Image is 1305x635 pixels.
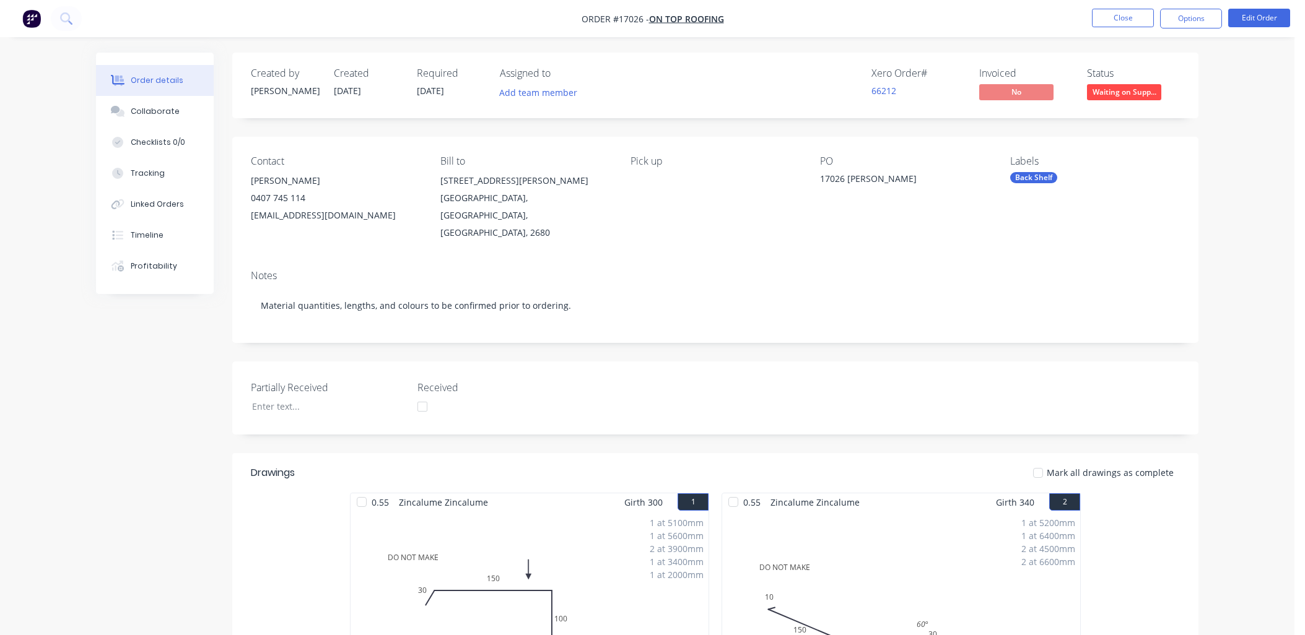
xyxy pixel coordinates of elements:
label: Received [417,380,572,395]
img: Factory [22,9,41,28]
label: Partially Received [251,380,406,395]
div: 2 at 3900mm [650,542,704,555]
div: Invoiced [979,67,1072,79]
span: Girth 300 [624,493,663,511]
button: Close [1092,9,1154,27]
button: Profitability [96,251,214,282]
div: Profitability [131,261,177,272]
div: 1 at 3400mm [650,555,704,568]
div: Assigned to [500,67,624,79]
div: 1 at 6400mm [1021,529,1075,542]
button: Order details [96,65,214,96]
button: Collaborate [96,96,214,127]
button: Waiting on Supp... [1087,84,1161,103]
div: Required [417,67,485,79]
span: [DATE] [417,85,444,97]
div: Back Shelf [1010,172,1057,183]
button: Checklists 0/0 [96,127,214,158]
div: Tracking [131,168,165,179]
div: 1 at 2000mm [650,568,704,581]
span: Zincalume Zincalume [394,493,493,511]
div: Created by [251,67,319,79]
div: [GEOGRAPHIC_DATA], [GEOGRAPHIC_DATA], [GEOGRAPHIC_DATA], 2680 [440,189,610,241]
div: Labels [1010,155,1180,167]
div: 0407 745 114 [251,189,421,207]
a: On Top Roofing [649,13,724,25]
div: 1 at 5100mm [650,516,704,529]
span: Mark all drawings as complete [1047,466,1174,479]
div: Pick up [631,155,800,167]
div: Checklists 0/0 [131,137,185,148]
button: Timeline [96,220,214,251]
div: Order details [131,75,183,86]
div: Linked Orders [131,199,184,210]
button: Add team member [500,84,584,101]
button: Linked Orders [96,189,214,220]
div: Status [1087,67,1180,79]
div: 2 at 4500mm [1021,542,1075,555]
span: 0.55 [367,493,394,511]
div: 1 at 5200mm [1021,516,1075,529]
span: 0.55 [738,493,766,511]
div: Timeline [131,230,164,241]
button: Edit Order [1228,9,1290,27]
div: 17026 [PERSON_NAME] [820,172,975,189]
div: Created [334,67,402,79]
a: 66212 [871,85,896,97]
span: Waiting on Supp... [1087,84,1161,100]
div: [STREET_ADDRESS][PERSON_NAME] [440,172,610,189]
div: Collaborate [131,106,180,117]
button: 1 [678,493,709,511]
span: Girth 340 [996,493,1034,511]
span: No [979,84,1054,100]
span: Zincalume Zincalume [766,493,865,511]
div: Drawings [251,465,295,480]
div: Contact [251,155,421,167]
div: 2 at 6600mm [1021,555,1075,568]
div: [EMAIL_ADDRESS][DOMAIN_NAME] [251,207,421,224]
div: [PERSON_NAME] [251,172,421,189]
button: Tracking [96,158,214,189]
div: Notes [251,270,1180,282]
span: [DATE] [334,85,361,97]
div: PO [820,155,990,167]
button: 2 [1049,493,1080,511]
span: Order #17026 - [582,13,649,25]
div: [PERSON_NAME]0407 745 114[EMAIL_ADDRESS][DOMAIN_NAME] [251,172,421,224]
div: Material quantities, lengths, and colours to be confirmed prior to ordering. [251,287,1180,324]
button: Add team member [493,84,584,101]
div: [PERSON_NAME] [251,84,319,97]
div: [STREET_ADDRESS][PERSON_NAME][GEOGRAPHIC_DATA], [GEOGRAPHIC_DATA], [GEOGRAPHIC_DATA], 2680 [440,172,610,241]
div: Xero Order # [871,67,964,79]
button: Options [1160,9,1222,28]
div: Bill to [440,155,610,167]
div: 1 at 5600mm [650,529,704,542]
